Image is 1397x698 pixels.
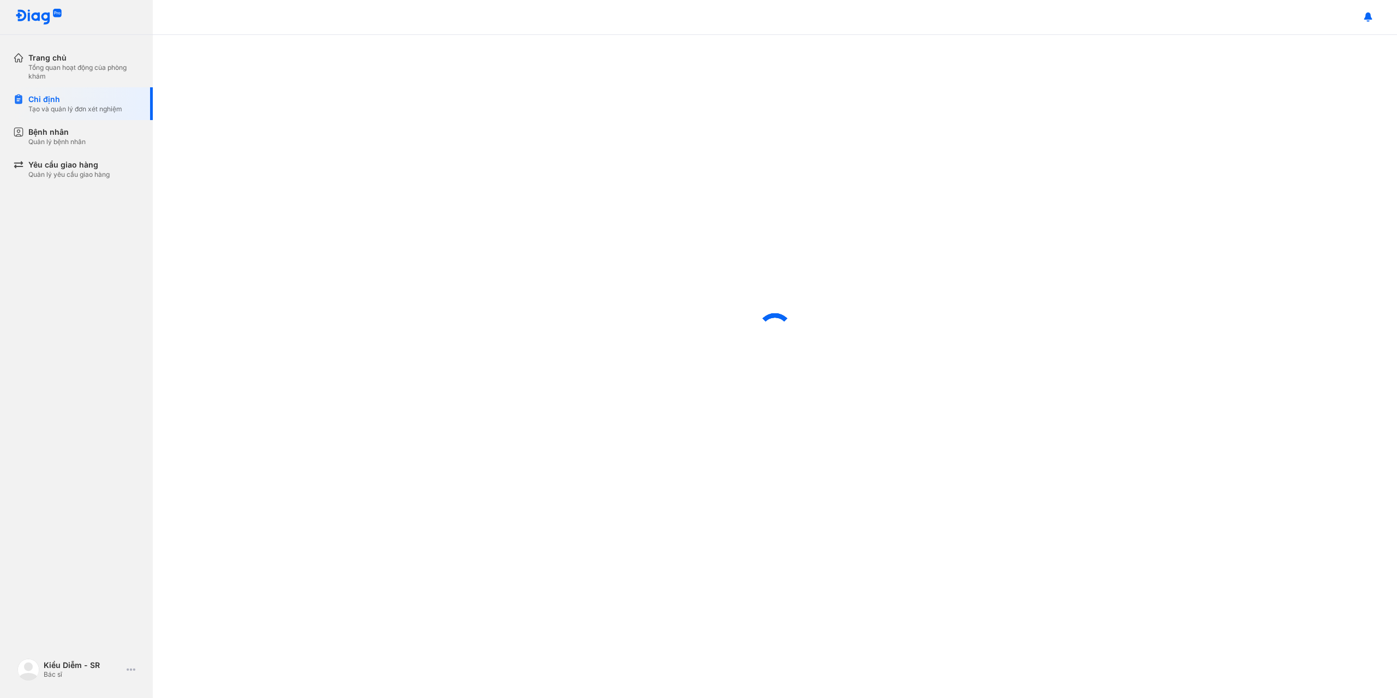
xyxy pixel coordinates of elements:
[17,659,39,681] img: logo
[44,660,122,670] div: Kiều Diễm - SR
[44,670,122,679] div: Bác sĩ
[28,105,122,114] div: Tạo và quản lý đơn xét nghiệm
[28,138,86,146] div: Quản lý bệnh nhân
[28,52,140,63] div: Trang chủ
[15,9,62,26] img: logo
[28,159,110,170] div: Yêu cầu giao hàng
[28,127,86,138] div: Bệnh nhân
[28,170,110,179] div: Quản lý yêu cầu giao hàng
[28,63,140,81] div: Tổng quan hoạt động của phòng khám
[28,94,122,105] div: Chỉ định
